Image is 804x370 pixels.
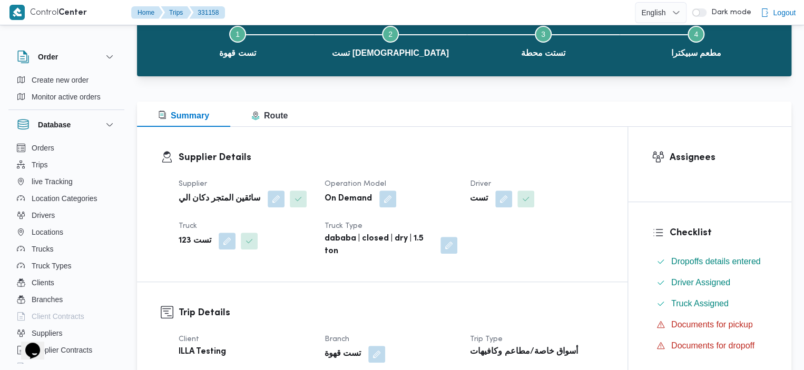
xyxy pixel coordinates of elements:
[13,88,120,105] button: Monitor active orders
[179,346,226,358] b: ILLA Testing
[158,111,209,120] span: Summary
[32,192,97,205] span: Location Categories
[32,293,63,306] span: Branches
[8,72,124,109] div: Order
[13,72,120,88] button: Create new order
[13,257,120,274] button: Truck Types
[652,337,768,354] button: Documents for dropoff
[325,348,361,361] b: تست قهوة
[179,306,604,320] h3: Trip Details
[32,91,101,103] span: Monitor active orders
[620,13,772,68] button: مطعم سبيكترا
[13,291,120,308] button: Branches
[13,241,120,257] button: Trucks
[32,175,73,188] span: live Tracking
[13,224,120,241] button: Locations
[670,151,768,165] h3: Assignees
[32,142,54,154] span: Orders
[32,276,54,289] span: Clients
[236,30,240,38] span: 1
[325,193,372,205] b: On Demand
[671,278,730,287] span: Driver Assigned
[13,308,120,325] button: Client Contracts
[671,318,753,331] span: Documents for pickup
[179,181,207,187] span: Supplier
[332,47,449,59] span: تست [DEMOGRAPHIC_DATA]
[671,255,761,268] span: Dropoffs details entered
[179,193,260,205] b: سائقين المتجر دكان الي
[17,51,116,63] button: Order
[671,341,754,350] span: Documents for dropoff
[32,243,53,255] span: Trucks
[179,336,199,343] span: Client
[131,6,163,19] button: Home
[32,259,71,272] span: Truck Types
[32,158,48,171] span: Trips
[38,118,71,131] h3: Database
[541,30,545,38] span: 3
[161,6,191,19] button: Trips
[189,6,225,19] button: 331158
[652,274,768,291] button: Driver Assigned
[13,325,120,342] button: Suppliers
[13,274,120,291] button: Clients
[325,336,349,343] span: Branch
[756,2,800,23] button: Logout
[9,5,25,20] img: X8yXhbKr1z7QwAAAABJRU5ErkJggg==
[470,181,491,187] span: Driver
[325,181,386,187] span: Operation Model
[670,226,768,240] h3: Checklist
[58,9,87,17] b: Center
[32,344,92,356] span: Supplier Contracts
[13,156,120,173] button: Trips
[314,13,467,68] button: تست [DEMOGRAPHIC_DATA]
[671,320,753,329] span: Documents for pickup
[13,190,120,207] button: Location Categories
[38,51,58,63] h3: Order
[671,339,754,352] span: Documents for dropoff
[251,111,288,120] span: Route
[32,327,62,339] span: Suppliers
[671,276,730,289] span: Driver Assigned
[11,328,44,359] iframe: chat widget
[219,47,256,59] span: تست قهوة
[179,235,211,247] b: تست 123
[773,6,796,19] span: Logout
[13,139,120,156] button: Orders
[470,346,577,358] b: أسواق خاصة/مطاعم وكافيهات
[388,30,393,38] span: 2
[467,13,620,68] button: تستت محطة
[521,47,565,59] span: تستت محطة
[179,223,197,229] span: Truck
[652,295,768,312] button: Truck Assigned
[32,74,89,86] span: Create new order
[671,299,729,308] span: Truck Assigned
[32,226,63,238] span: Locations
[13,207,120,224] button: Drivers
[470,193,488,205] b: تست
[8,139,124,367] div: Database
[671,297,729,310] span: Truck Assigned
[694,30,698,38] span: 4
[671,47,721,59] span: مطعم سبيكترا
[325,233,434,258] b: dababa | closed | dry | 1.5 ton
[671,257,761,266] span: Dropoffs details entered
[652,316,768,333] button: Documents for pickup
[13,342,120,358] button: Supplier Contracts
[707,8,751,17] span: Dark mode
[652,253,768,270] button: Dropoffs details entered
[179,151,604,165] h3: Supplier Details
[13,173,120,190] button: live Tracking
[161,13,314,68] button: تست قهوة
[32,209,55,222] span: Drivers
[32,310,84,323] span: Client Contracts
[325,223,362,229] span: Truck Type
[17,118,116,131] button: Database
[470,336,503,343] span: Trip Type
